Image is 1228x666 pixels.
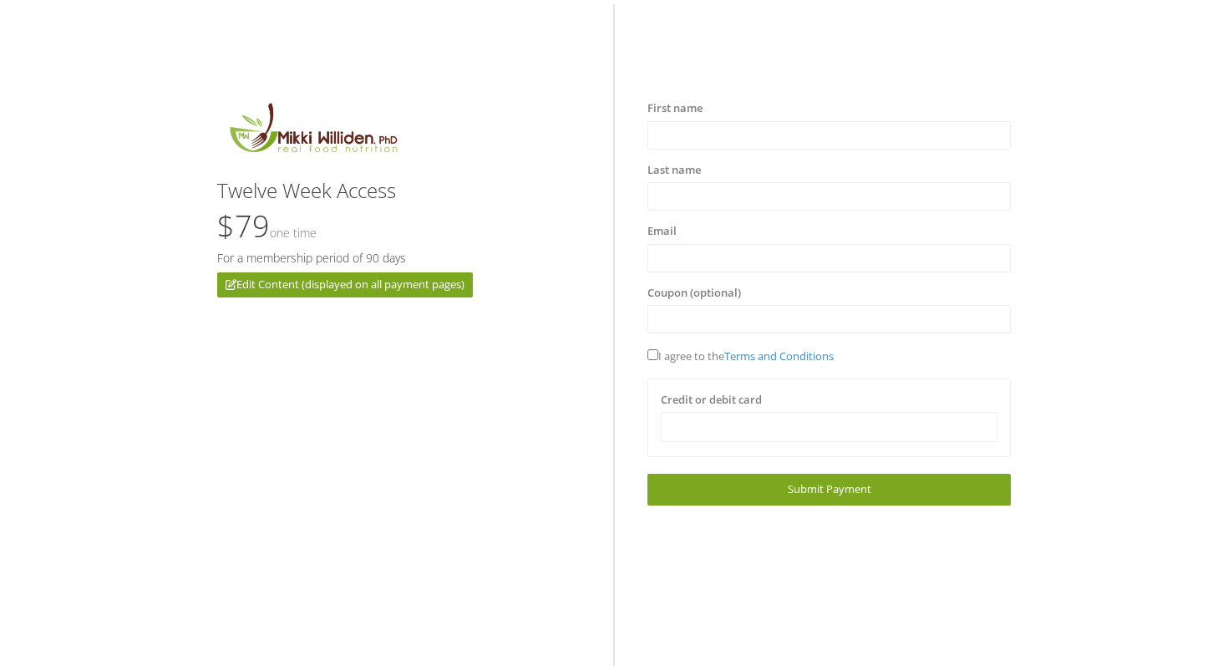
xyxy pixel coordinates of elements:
[661,392,762,409] label: Credit or debit card
[217,252,581,264] h5: For a membership period of 90 days
[724,348,834,364] a: Terms and Conditions
[270,225,317,241] small: One time
[217,100,408,163] img: MikkiLogoMain.png
[217,180,581,201] h3: Twelve Week Access
[647,474,1011,505] a: Submit Payment
[647,223,677,240] label: Email
[788,481,871,496] span: Submit Payment
[647,100,703,117] label: First name
[217,272,473,297] a: Edit Content (displayed on all payment pages)
[647,162,701,179] label: Last name
[647,348,834,364] span: I agree to the
[647,285,741,302] label: Coupon (optional)
[672,419,987,434] iframe: Secure card payment input frame
[217,206,317,247] span: $79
